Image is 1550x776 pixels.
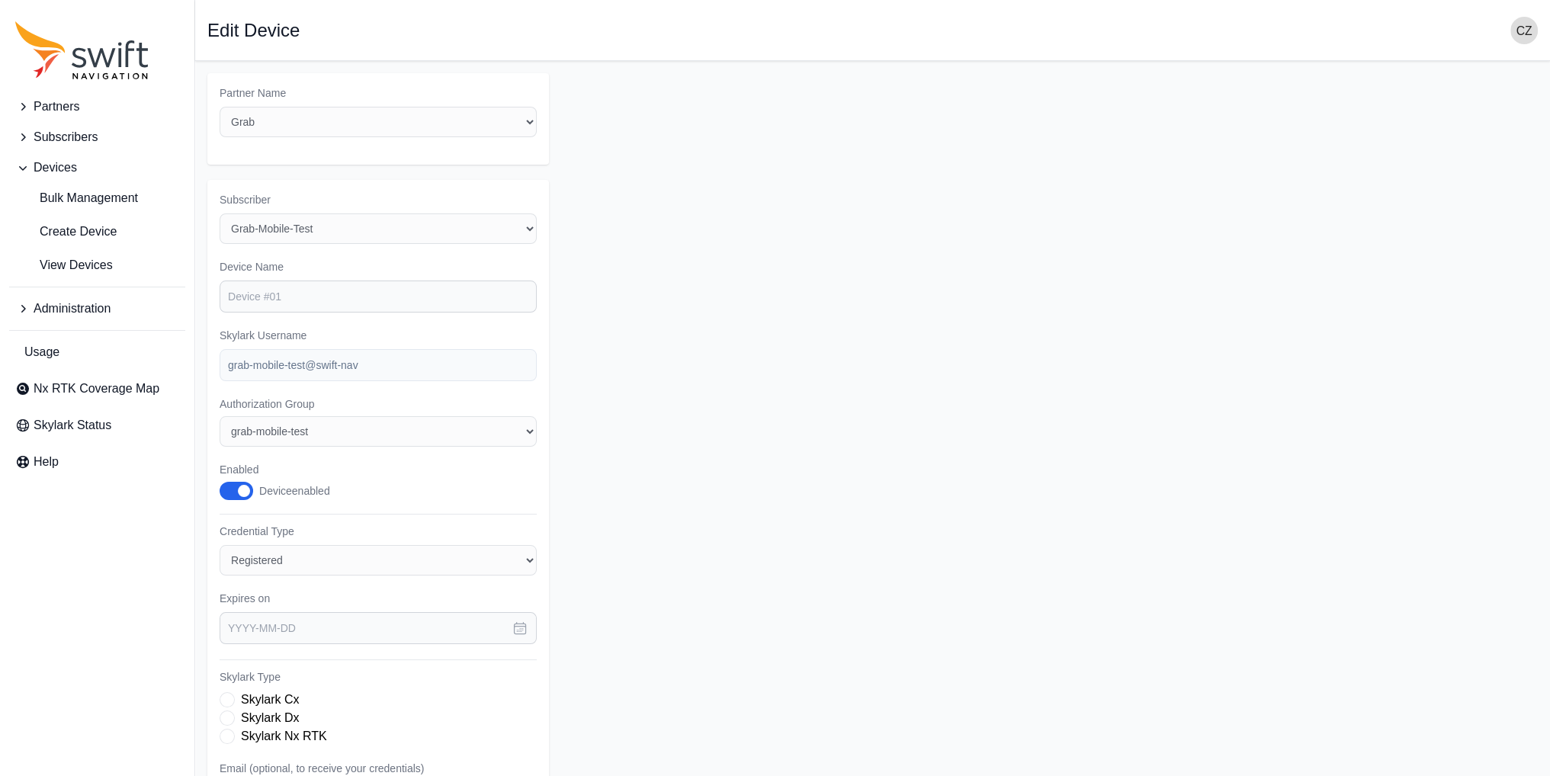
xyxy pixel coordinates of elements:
span: Administration [34,300,111,318]
button: Administration [9,293,185,324]
label: Partner Name [220,85,537,101]
label: Subscriber [220,192,537,207]
span: Nx RTK Coverage Map [34,380,159,398]
span: Usage [24,343,59,361]
a: Bulk Management [9,183,185,213]
button: Subscribers [9,122,185,152]
div: Skylark Type [220,691,537,746]
label: Skylark Username [220,328,537,343]
select: Partner Name [220,107,537,137]
img: user photo [1510,17,1538,44]
input: example-user [220,349,537,381]
div: Device enabled [259,483,330,499]
label: Skylark Cx [241,691,299,709]
span: Partners [34,98,79,116]
input: Device #01 [220,281,537,313]
span: View Devices [15,256,113,274]
input: YYYY-MM-DD [220,612,537,644]
label: Enabled [220,462,346,477]
a: View Devices [9,250,185,281]
select: Subscriber [220,213,537,244]
a: Nx RTK Coverage Map [9,374,185,404]
a: Skylark Status [9,410,185,441]
span: Devices [34,159,77,177]
a: Help [9,447,185,477]
span: Create Device [15,223,117,241]
label: Expires on [220,591,537,606]
button: Partners [9,91,185,122]
label: Email (optional, to receive your credentials) [220,761,537,776]
a: Usage [9,337,185,367]
span: Skylark Status [34,416,111,434]
label: Credential Type [220,524,537,539]
label: Skylark Dx [241,709,299,727]
span: Help [34,453,59,471]
label: Device Name [220,259,537,274]
h1: Edit Device [207,21,300,40]
button: Devices [9,152,185,183]
a: Create Device [9,216,185,247]
label: Skylark Type [220,669,537,685]
span: Subscribers [34,128,98,146]
label: Authorization Group [220,396,537,412]
label: Skylark Nx RTK [241,727,327,746]
span: Bulk Management [15,189,138,207]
